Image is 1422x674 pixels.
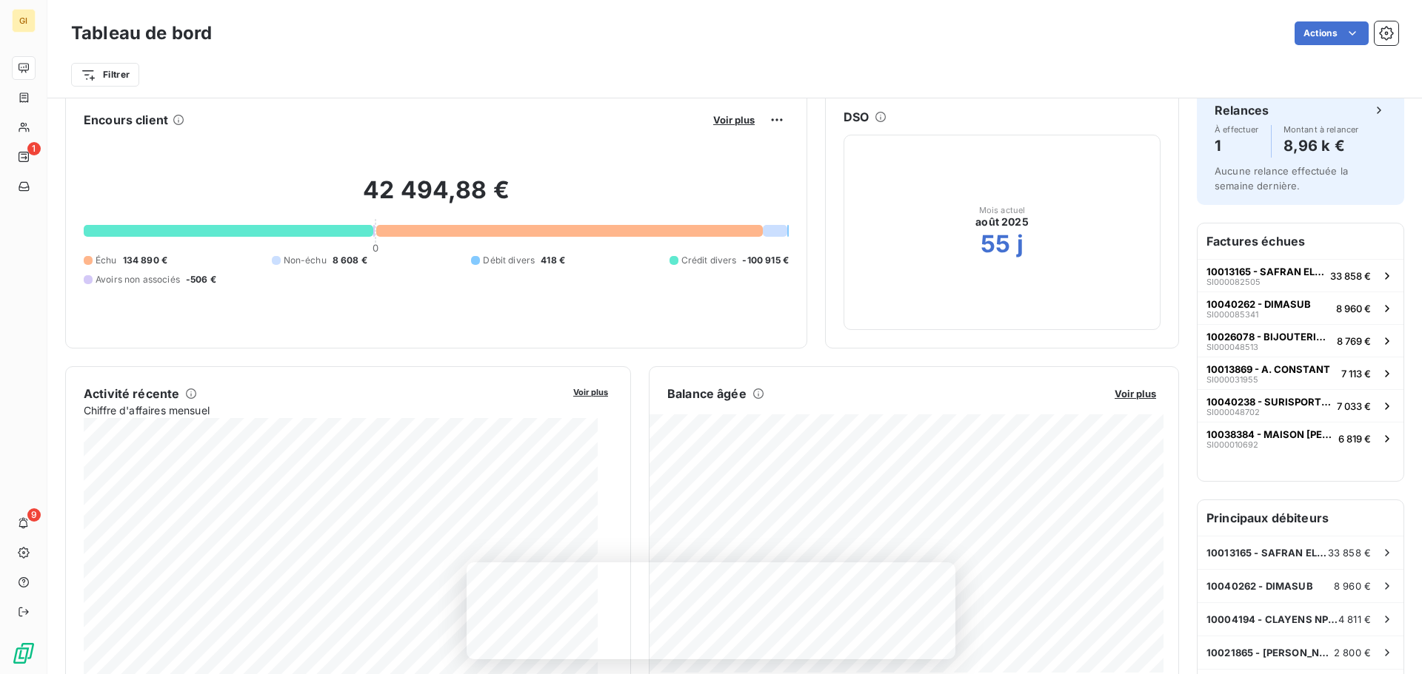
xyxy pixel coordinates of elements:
h3: Tableau de bord [71,20,212,47]
button: 10013165 - SAFRAN ELECTRICAL AND POWER [GEOGRAPHIC_DATA]SI00008250533 858 € [1198,259,1403,291]
iframe: Intercom live chat [1372,624,1407,659]
span: 10013869 - A. CONSTANT [1206,363,1330,375]
button: Filtrer [71,63,139,87]
span: 7 033 € [1337,400,1371,412]
span: 10040262 - DIMASUB [1206,580,1313,592]
h6: DSO [844,108,869,126]
span: -506 € [186,273,216,286]
span: 0 [373,242,378,254]
span: SI000082505 [1206,277,1261,286]
span: 10038384 - MAISON [PERSON_NAME] [1206,428,1332,440]
span: Voir plus [713,114,755,126]
span: SI000010692 [1206,440,1258,449]
span: SI000085341 [1206,310,1258,319]
span: 8 608 € [333,254,367,267]
span: -100 915 € [742,254,789,267]
span: À effectuer [1215,125,1259,134]
span: 10040262 - DIMASUB [1206,298,1311,310]
a: 1 [12,145,35,169]
span: 10021865 - [PERSON_NAME] NACELLES MOROCCO SASU [1206,647,1334,658]
span: 10040238 - SURISPORTS N.V. [1206,396,1331,408]
span: SI000048513 [1206,343,1258,351]
span: Avoirs non associés [96,273,180,286]
span: Aucune relance effectuée la semaine dernière. [1215,165,1348,192]
button: 10013869 - A. CONSTANTSI0000319557 113 € [1198,357,1403,389]
span: 4 811 € [1338,613,1371,625]
button: Actions [1295,21,1369,45]
span: 33 858 € [1328,547,1371,559]
span: Montant à relancer [1284,125,1359,134]
span: Voir plus [573,387,608,397]
button: 10040262 - DIMASUBSI0000853418 960 € [1198,291,1403,324]
span: 33 858 € [1330,270,1371,282]
img: Logo LeanPay [12,641,36,665]
span: 9 [27,508,41,522]
h6: Factures échues [1198,223,1403,259]
h2: 42 494,88 € [84,175,789,220]
button: 10040238 - SURISPORTS N.V.SI0000487027 033 € [1198,389,1403,422]
h2: j [1017,229,1024,259]
span: 8 960 € [1336,303,1371,314]
span: 1 [27,142,41,155]
span: 8 769 € [1337,335,1371,347]
span: 7 113 € [1341,368,1371,380]
span: Non-échu [284,254,327,267]
span: Mois actuel [979,206,1026,215]
div: GI [12,9,36,33]
span: 134 890 € [123,254,167,267]
span: 2 800 € [1334,647,1371,658]
button: Voir plus [1110,387,1161,400]
button: 10038384 - MAISON [PERSON_NAME]SI0000106926 819 € [1198,422,1403,454]
h6: Balance âgée [667,385,747,402]
h6: Relances [1215,101,1269,119]
h4: 1 [1215,134,1259,158]
button: Voir plus [569,385,612,398]
h4: 8,96 k € [1284,134,1359,158]
span: Débit divers [483,254,535,267]
span: Échu [96,254,117,267]
span: 10013165 - SAFRAN ELECTRICAL AND POWER [GEOGRAPHIC_DATA] [1206,547,1328,559]
span: SI000031955 [1206,375,1258,384]
span: août 2025 [975,215,1028,229]
button: 10026078 - BIJOUTERIE [PERSON_NAME]SI0000485138 769 € [1198,324,1403,357]
span: Chiffre d'affaires mensuel [84,402,563,418]
button: Voir plus [709,113,759,127]
h6: Principaux débiteurs [1198,500,1403,536]
h2: 55 [981,229,1010,259]
h6: Encours client [84,111,168,129]
span: 10004194 - CLAYENS NP [GEOGRAPHIC_DATA] [1206,613,1338,625]
span: 10026078 - BIJOUTERIE [PERSON_NAME] [1206,331,1331,343]
span: SI000048702 [1206,408,1260,417]
h6: Activité récente [84,385,179,402]
span: 6 819 € [1338,433,1371,445]
span: 10013165 - SAFRAN ELECTRICAL AND POWER [GEOGRAPHIC_DATA] [1206,266,1324,277]
span: 8 960 € [1334,580,1371,592]
span: Crédit divers [681,254,737,267]
iframe: Enquête de LeanPay [467,562,955,659]
span: 418 € [541,254,565,267]
span: Voir plus [1115,388,1156,400]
